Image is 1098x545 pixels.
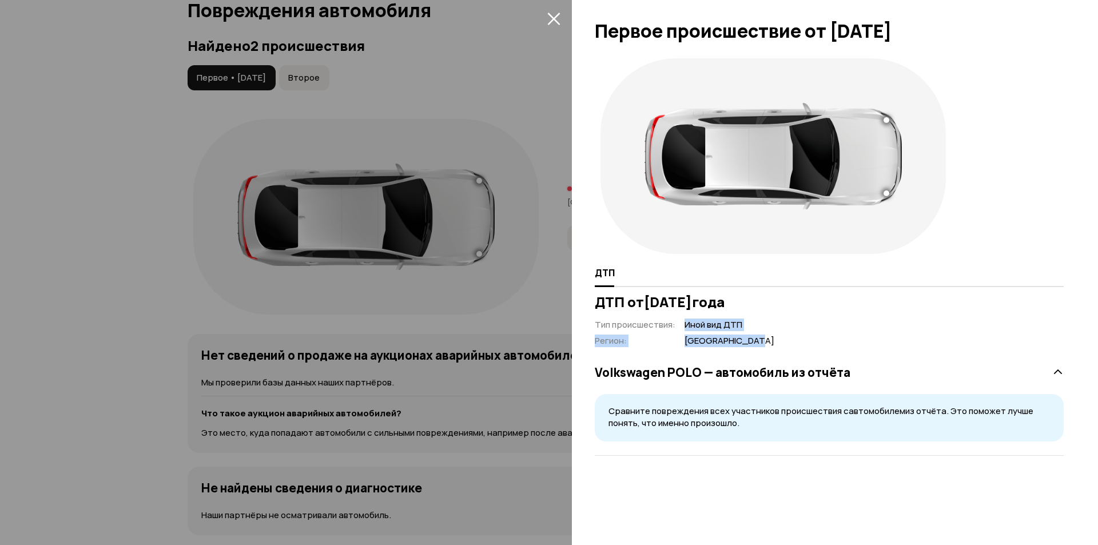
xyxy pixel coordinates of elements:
span: Регион : [595,335,627,347]
h3: ДТП от [DATE] года [595,294,1064,310]
button: закрыть [544,9,563,27]
span: Сравните повреждения всех участников происшествия с автомобилем из отчёта. Это поможет лучше поня... [608,405,1033,429]
span: [GEOGRAPHIC_DATA] [685,335,774,347]
h3: Volkswagen POLO — автомобиль из отчёта [595,365,850,380]
span: Иной вид ДТП [685,319,774,331]
span: Тип происшествия : [595,319,675,331]
span: ДТП [595,267,615,279]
